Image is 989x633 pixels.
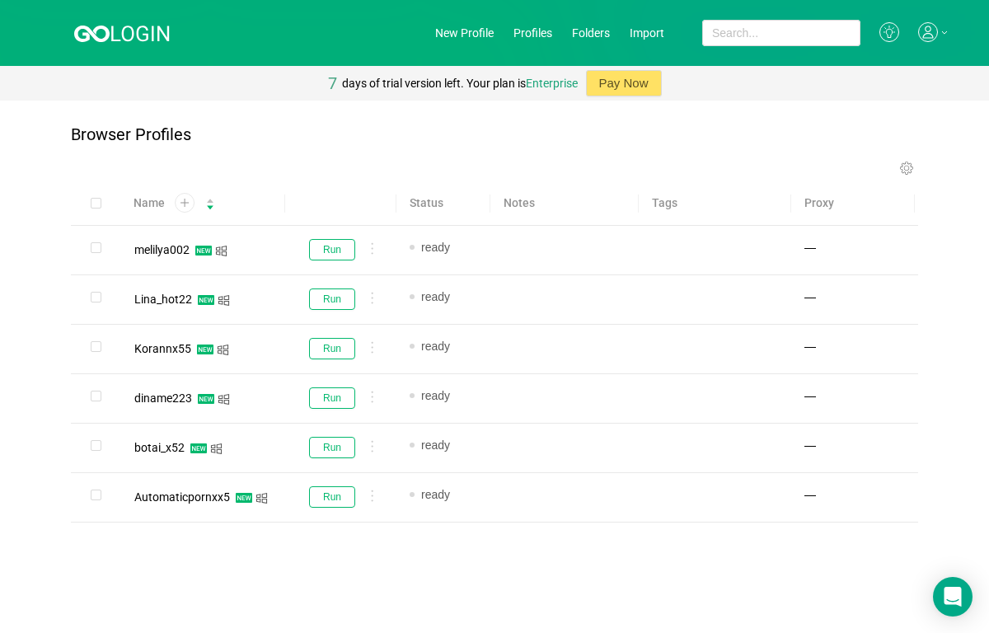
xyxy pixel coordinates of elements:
[328,66,337,101] div: 7
[421,389,450,402] span: ready
[309,288,355,310] button: Run
[206,197,215,202] i: icon: caret-up
[215,245,227,257] i: icon: windows
[435,26,494,40] a: New Profile
[804,338,816,355] span: —
[804,387,816,405] span: —
[206,203,215,208] i: icon: caret-down
[218,294,230,307] i: icon: windows
[421,241,450,254] span: ready
[210,443,223,455] i: icon: windows
[218,393,230,406] i: icon: windows
[933,577,973,617] div: Open Intercom Messenger
[134,490,230,504] span: Automaticpornxx5
[342,66,578,101] div: days of trial version left. Your plan is
[804,288,816,306] span: —
[630,26,664,40] a: Import
[309,486,355,508] button: Run
[410,195,443,212] span: Status
[504,195,535,212] span: Notes
[513,26,552,40] a: Profiles
[134,293,192,305] div: Lina_hot22
[309,338,355,359] button: Run
[134,195,165,212] span: Name
[134,392,192,404] div: diname223
[804,437,816,454] span: —
[421,290,450,303] span: ready
[804,486,816,504] span: —
[421,488,450,501] span: ready
[572,26,610,40] a: Folders
[71,125,191,144] p: Browser Profiles
[134,442,185,453] div: botai_x52
[421,340,450,353] span: ready
[255,492,268,504] i: icon: windows
[526,77,578,90] a: Enterprise
[702,20,860,46] input: Search...
[421,438,450,452] span: ready
[134,244,190,256] div: melilya002
[804,195,834,212] span: Proxy
[309,387,355,409] button: Run
[804,239,816,256] span: —
[134,343,191,354] div: Korannx55
[309,437,355,458] button: Run
[217,344,229,356] i: icon: windows
[309,239,355,260] button: Run
[652,195,677,212] span: Tags
[205,196,215,208] div: Sort
[586,70,662,96] button: Pay Now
